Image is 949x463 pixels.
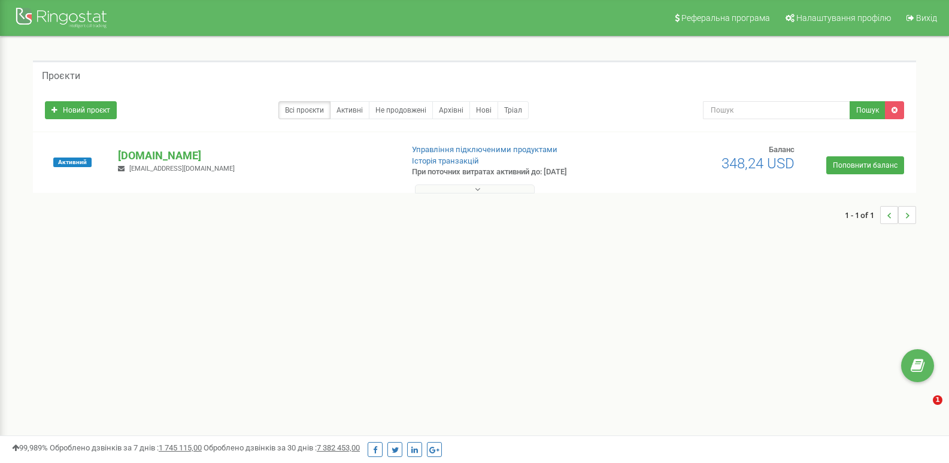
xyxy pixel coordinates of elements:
a: Всі проєкти [278,101,331,119]
span: 99,989% [12,443,48,452]
u: 1 745 115,00 [159,443,202,452]
p: При поточних витратах активний до: [DATE] [412,167,613,178]
a: Поповнити баланс [826,156,904,174]
p: [DOMAIN_NAME] [118,148,392,164]
span: Реферальна програма [681,13,770,23]
a: Тріал [498,101,529,119]
h5: Проєкти [42,71,80,81]
input: Пошук [703,101,850,119]
span: Оброблено дзвінків за 7 днів : [50,443,202,452]
a: Новий проєкт [45,101,117,119]
nav: ... [845,194,916,236]
a: Нові [469,101,498,119]
a: Архівні [432,101,470,119]
a: Історія транзакцій [412,156,479,165]
span: Активний [53,158,92,167]
button: Пошук [850,101,886,119]
u: 7 382 453,00 [317,443,360,452]
span: Вихід [916,13,937,23]
span: Баланс [769,145,795,154]
iframe: Intercom live chat [908,395,937,424]
span: [EMAIL_ADDRESS][DOMAIN_NAME] [129,165,235,173]
span: Оброблено дзвінків за 30 днів : [204,443,360,452]
span: Налаштування профілю [796,13,891,23]
span: 1 - 1 of 1 [845,206,880,224]
span: 1 [933,395,942,405]
a: Активні [330,101,369,119]
a: Не продовжені [369,101,433,119]
span: 348,24 USD [721,155,795,172]
a: Управління підключеними продуктами [412,145,557,154]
